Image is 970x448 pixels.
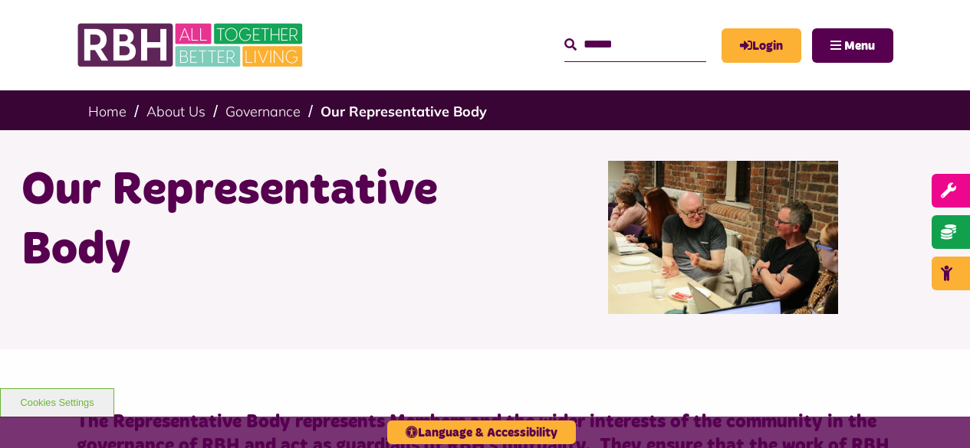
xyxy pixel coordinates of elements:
[722,28,801,63] a: MyRBH
[88,103,127,120] a: Home
[77,15,307,75] img: RBH
[21,161,474,280] h1: Our Representative Body
[608,161,838,314] img: Rep Body
[146,103,206,120] a: About Us
[901,379,970,448] iframe: Netcall Web Assistant for live chat
[387,420,576,444] button: Language & Accessibility
[844,40,875,52] span: Menu
[812,28,893,63] button: Navigation
[225,103,301,120] a: Governance
[321,103,487,120] a: Our Representative Body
